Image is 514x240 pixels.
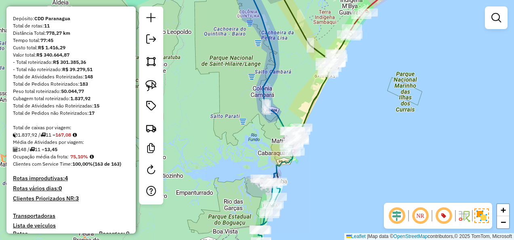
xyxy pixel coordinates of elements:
a: Exportar sessão [143,31,159,49]
a: Reroteirizar Sessão [143,162,159,180]
div: Valor total: [13,51,129,59]
strong: R$ 1.416,29 [38,44,65,51]
strong: R$ 39.279,51 [62,66,93,72]
div: Peso total roteirizado: [13,88,129,95]
div: 1.837,92 / 11 = [13,131,129,139]
div: Total de Pedidos Roteirizados: [13,80,129,88]
strong: 4 [65,175,68,182]
strong: 148 [84,74,93,80]
strong: 3 [76,195,79,202]
h4: Rotas vários dias: [13,185,129,192]
i: Total de Atividades [13,147,18,152]
strong: (163 de 163) [93,161,121,167]
h4: Transportadoras [13,213,129,219]
strong: 13,45 [44,146,57,152]
div: Distância Total: [13,29,129,37]
strong: R$ 340.664,87 [36,52,70,58]
strong: 75,10% [70,154,88,160]
div: Média de Atividades por viagem: [13,139,129,146]
strong: 183 [80,81,88,87]
span: Ocultar NR [411,206,430,225]
div: Depósito: [13,15,129,22]
h4: Clientes Priorizados NR: [13,195,129,202]
a: Leaflet [346,234,366,239]
i: Cubagem total roteirizado [13,133,18,137]
strong: 0 [59,185,62,192]
h4: Lista de veículos [13,222,129,229]
a: Zoom out [497,216,509,228]
a: Criar modelo [143,140,159,158]
strong: 167,08 [55,132,71,138]
h4: Rotas improdutivas: [13,175,129,182]
a: Criar rota [142,119,160,137]
a: Nova sessão e pesquisa [143,10,159,28]
strong: 15 [94,103,99,109]
span: Clientes com Service Time: [13,161,72,167]
em: Média calculada utilizando a maior ocupação (%Peso ou %Cubagem) de cada rota da sessão. Rotas cro... [90,154,94,159]
span: Ocultar deslocamento [387,206,407,225]
a: Rotas [13,230,28,237]
a: Zoom in [497,204,509,216]
span: | [367,234,368,239]
div: Custo total: [13,44,129,51]
div: Atividade não roteirizada - 277 REFEICOES [325,59,345,67]
span: + [501,205,506,215]
i: Meta Caixas/viagem: 181,15 Diferença: -14,07 [73,133,77,137]
div: - Total não roteirizado: [13,66,129,73]
div: Tempo total: [13,37,129,44]
span: Ocupação média da frota: [13,154,69,160]
i: Total de rotas [40,133,46,137]
div: Total de Atividades Roteirizadas: [13,73,129,80]
div: Atividade não roteirizada - SUELEM DETOMIN DE OL [321,64,341,72]
span: Exibir número da rota [434,206,453,225]
div: Total de caixas por viagem: [13,124,129,131]
a: Exibir filtros [488,10,504,26]
strong: 77:45 [40,37,53,43]
i: Total de rotas [29,147,35,152]
div: - Total roteirizado: [13,59,129,66]
span: − [501,217,506,227]
div: Atividade não roteirizada - SUPERMERCADO CANOAS [325,49,345,57]
strong: 50.044,77 [61,88,84,94]
a: Vincular Rótulos [143,98,159,116]
div: Atividade não roteirizada - JUNIVAL RIBEIRO DA S [318,69,339,77]
img: Exibir/Ocultar setores [474,208,489,223]
img: Fluxo de ruas [457,209,470,222]
div: Cubagem total roteirizado: [13,95,129,102]
strong: 778,27 km [46,30,70,36]
strong: 1.837,92 [70,95,91,101]
div: Atividade não roteirizada - DEMETRI MIHAIL SITIS [289,137,309,145]
strong: R$ 301.385,36 [53,59,86,65]
div: 148 / 11 = [13,146,129,153]
h4: Recargas: 0 [99,230,129,237]
img: Selecionar atividades - polígono [145,56,157,67]
strong: CDD Paranagua [34,15,70,21]
a: OpenStreetMap [394,234,428,239]
div: Total de Atividades não Roteirizadas: [13,102,129,109]
strong: 11 [44,23,50,29]
strong: 17 [89,110,95,116]
div: Total de Pedidos não Roteirizados: [13,109,129,117]
strong: 100,00% [72,161,93,167]
img: Selecionar atividades - laço [145,80,157,91]
div: Total de rotas: [13,22,129,29]
div: Map data © contributors,© 2025 TomTom, Microsoft [344,233,514,240]
img: Criar rota [145,122,157,134]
